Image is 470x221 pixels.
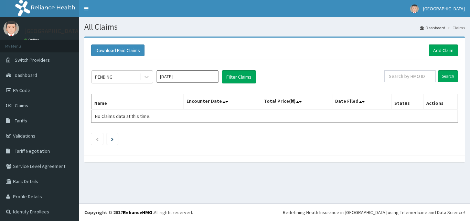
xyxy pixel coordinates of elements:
[24,28,81,34] p: [GEOGRAPHIC_DATA]
[79,203,470,221] footer: All rights reserved.
[423,94,458,110] th: Actions
[84,209,154,215] strong: Copyright © 2017 .
[92,94,184,110] th: Name
[438,70,458,82] input: Search
[24,38,41,42] a: Online
[84,22,465,31] h1: All Claims
[15,57,50,63] span: Switch Providers
[157,70,218,83] input: Select Month and Year
[15,72,37,78] span: Dashboard
[429,44,458,56] a: Add Claim
[332,94,392,110] th: Date Filed
[111,136,114,142] a: Next page
[15,118,27,124] span: Tariffs
[384,70,436,82] input: Search by HMO ID
[423,6,465,12] span: [GEOGRAPHIC_DATA]
[123,209,152,215] a: RelianceHMO
[261,94,332,110] th: Total Price(₦)
[96,136,99,142] a: Previous page
[95,113,150,119] span: No Claims data at this time.
[446,25,465,31] li: Claims
[222,70,256,83] button: Filter Claims
[95,73,113,80] div: PENDING
[91,44,145,56] button: Download Paid Claims
[392,94,424,110] th: Status
[420,25,445,31] a: Dashboard
[184,94,261,110] th: Encounter Date
[283,209,465,216] div: Redefining Heath Insurance in [GEOGRAPHIC_DATA] using Telemedicine and Data Science!
[15,102,28,109] span: Claims
[3,21,19,36] img: User Image
[410,4,419,13] img: User Image
[15,148,50,154] span: Tariff Negotiation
